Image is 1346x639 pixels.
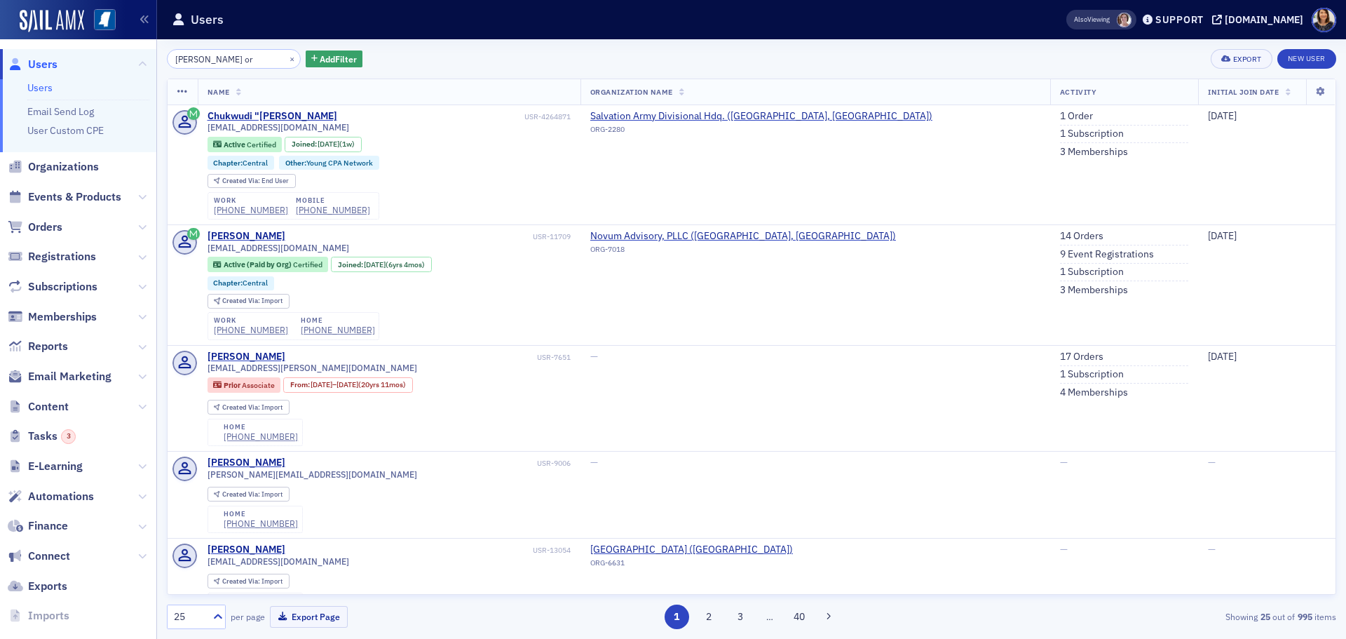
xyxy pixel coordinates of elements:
span: — [1208,543,1216,556]
img: SailAMX [20,10,84,32]
a: [GEOGRAPHIC_DATA] ([GEOGRAPHIC_DATA]) [590,544,793,556]
a: [PERSON_NAME] [208,230,285,243]
span: Joined : [292,140,318,149]
div: [DOMAIN_NAME] [1225,13,1303,26]
button: × [286,52,299,65]
a: Automations [8,489,94,504]
a: [PHONE_NUMBER] [214,205,288,215]
div: Also [1074,15,1087,24]
button: Export Page [270,606,348,628]
a: Prior Associate [213,380,274,389]
a: 14 Orders [1060,230,1103,243]
div: Joined: 2025-09-15 00:00:00 [285,137,362,152]
span: Tasks [28,429,76,444]
span: [DATE] [311,379,332,389]
span: Users [28,57,57,72]
a: Email Send Log [27,105,94,118]
a: Active Certified [213,140,276,149]
span: — [1060,543,1068,556]
span: [DATE] [364,260,386,269]
div: USR-7651 [287,353,571,362]
a: Memberships [8,309,97,325]
a: [PHONE_NUMBER] [296,205,370,215]
div: Import [222,491,283,499]
span: Initial Join Date [1208,87,1279,97]
div: work [214,196,288,205]
span: [EMAIL_ADDRESS][DOMAIN_NAME] [208,122,349,133]
div: USR-13054 [287,546,571,555]
a: 1 Order [1060,110,1093,123]
div: Import [222,404,283,412]
span: [DATE] [318,139,339,149]
div: work [214,316,288,325]
span: [DATE] [1208,350,1237,363]
span: Connect [28,549,70,564]
a: [PERSON_NAME] [208,457,285,469]
div: ORG-6631 [590,558,793,572]
span: Finance [28,518,68,534]
strong: 995 [1295,610,1314,623]
span: Associate [242,380,275,390]
span: Other : [285,158,306,168]
span: Orders [28,220,62,235]
a: 3 Memberships [1060,146,1128,159]
a: Active (Paid by Org) Certified [213,260,322,269]
span: Created Via : [222,296,261,305]
a: Users [27,81,53,94]
div: Other: [279,156,379,170]
img: SailAMX [94,9,116,31]
span: [PERSON_NAME][EMAIL_ADDRESS][DOMAIN_NAME] [208,469,417,480]
div: Prior: Prior: Associate [208,377,281,393]
a: 9 Event Registrations [1060,248,1154,261]
span: Memberships [28,309,97,325]
span: Registrations [28,249,96,264]
span: Events & Products [28,189,121,205]
div: (6yrs 4mos) [364,260,425,269]
div: Import [222,578,283,586]
a: Exports [8,579,67,594]
span: Created Via : [222,176,261,185]
span: [EMAIL_ADDRESS][DOMAIN_NAME] [208,556,349,567]
a: 3 Memberships [1060,284,1128,297]
label: per page [231,610,265,623]
a: [PERSON_NAME] [208,544,285,556]
div: mobile [296,196,370,205]
span: [DATE] [1208,229,1237,242]
a: Chapter:Central [213,159,268,168]
button: [DOMAIN_NAME] [1212,15,1308,25]
span: Created Via : [222,577,261,586]
span: [DATE] [1208,109,1237,122]
div: [PHONE_NUMBER] [301,325,375,335]
div: (1w) [318,140,355,149]
span: Salvation Army Divisional Hdq. (Jackson, MS) [590,110,932,123]
a: 1 Subscription [1060,128,1124,140]
div: home [301,316,375,325]
a: Subscriptions [8,279,97,295]
div: Support [1155,13,1204,26]
span: E-Learning [28,459,83,474]
span: Name [208,87,230,97]
div: home [224,510,298,518]
span: Organizations [28,159,99,175]
div: [PHONE_NUMBER] [224,518,298,529]
span: Novum Advisory, PLLC (Madison, MS) [590,230,896,243]
a: Salvation Army Divisional Hdq. ([GEOGRAPHIC_DATA], [GEOGRAPHIC_DATA]) [590,110,932,123]
a: 17 Orders [1060,351,1103,363]
div: [PHONE_NUMBER] [224,431,298,442]
span: Reports [28,339,68,354]
span: Activity [1060,87,1096,97]
div: 25 [174,610,205,624]
a: Other:Young CPA Network [285,159,373,168]
span: Viewing [1074,15,1110,25]
div: – (20yrs 11mos) [311,380,406,389]
div: Active (Paid by Org): Active (Paid by Org): Certified [208,257,329,272]
span: … [760,610,780,623]
a: Chukwudi "[PERSON_NAME] [208,110,337,123]
span: Email Marketing [28,369,111,384]
span: — [590,350,598,363]
span: Profile [1312,8,1336,32]
button: AddFilter [306,51,363,68]
span: From : [290,380,311,389]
